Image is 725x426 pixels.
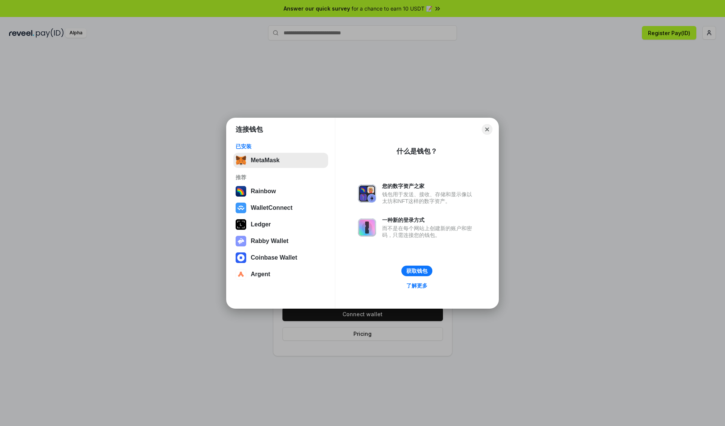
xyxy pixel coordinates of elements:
[251,271,270,278] div: Argent
[358,218,376,237] img: svg+xml,%3Csvg%20xmlns%3D%22http%3A%2F%2Fwww.w3.org%2F2000%2Fsvg%22%20fill%3D%22none%22%20viewBox...
[236,219,246,230] img: svg+xml,%3Csvg%20xmlns%3D%22http%3A%2F%2Fwww.w3.org%2F2000%2Fsvg%22%20width%3D%2228%22%20height%3...
[236,125,263,134] h1: 连接钱包
[233,184,328,199] button: Rainbow
[251,205,293,211] div: WalletConnect
[251,221,271,228] div: Ledger
[236,174,326,181] div: 推荐
[382,191,476,205] div: 钱包用于发送、接收、存储和显示像以太坊和NFT这样的数字资产。
[236,269,246,280] img: svg+xml,%3Csvg%20width%3D%2228%22%20height%3D%2228%22%20viewBox%3D%220%200%2028%2028%22%20fill%3D...
[236,236,246,246] img: svg+xml,%3Csvg%20xmlns%3D%22http%3A%2F%2Fwww.w3.org%2F2000%2Fsvg%22%20fill%3D%22none%22%20viewBox...
[382,225,476,238] div: 而不是在每个网站上创建新的账户和密码，只需连接您的钱包。
[382,217,476,223] div: 一种新的登录方式
[251,254,297,261] div: Coinbase Wallet
[236,252,246,263] img: svg+xml,%3Csvg%20width%3D%2228%22%20height%3D%2228%22%20viewBox%3D%220%200%2028%2028%22%20fill%3D...
[251,157,279,164] div: MetaMask
[236,143,326,150] div: 已安装
[233,250,328,265] button: Coinbase Wallet
[482,124,492,135] button: Close
[382,183,476,189] div: 您的数字资产之家
[251,188,276,195] div: Rainbow
[251,238,288,245] div: Rabby Wallet
[233,234,328,249] button: Rabby Wallet
[406,268,427,274] div: 获取钱包
[233,267,328,282] button: Argent
[236,203,246,213] img: svg+xml,%3Csvg%20width%3D%2228%22%20height%3D%2228%22%20viewBox%3D%220%200%2028%2028%22%20fill%3D...
[402,281,432,291] a: 了解更多
[358,185,376,203] img: svg+xml,%3Csvg%20xmlns%3D%22http%3A%2F%2Fwww.w3.org%2F2000%2Fsvg%22%20fill%3D%22none%22%20viewBox...
[233,217,328,232] button: Ledger
[396,147,437,156] div: 什么是钱包？
[236,155,246,166] img: svg+xml,%3Csvg%20fill%3D%22none%22%20height%3D%2233%22%20viewBox%3D%220%200%2035%2033%22%20width%...
[406,282,427,289] div: 了解更多
[233,200,328,215] button: WalletConnect
[401,266,432,276] button: 获取钱包
[233,153,328,168] button: MetaMask
[236,186,246,197] img: svg+xml,%3Csvg%20width%3D%22120%22%20height%3D%22120%22%20viewBox%3D%220%200%20120%20120%22%20fil...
